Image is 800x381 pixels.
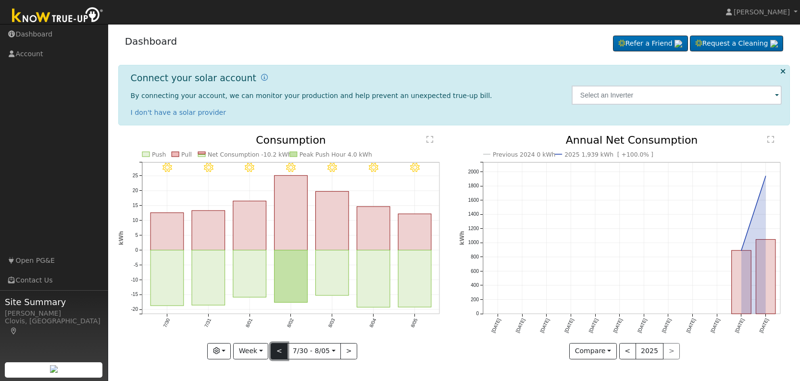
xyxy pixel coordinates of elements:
circle: onclick="" [764,174,768,178]
text: 800 [471,254,479,259]
span: [PERSON_NAME] [734,8,790,16]
text: 8/04 [368,318,377,329]
text: 7/31 [203,318,212,329]
span: By connecting your account, we can monitor your production and help prevent an unexpected true-up... [131,92,492,99]
text: 1000 [468,240,479,246]
rect: onclick="" [150,250,184,306]
text: [DATE] [515,318,526,333]
span: Site Summary [5,295,103,308]
a: Dashboard [125,36,177,47]
rect: onclick="" [274,176,307,250]
text: 1800 [468,184,479,189]
i: 8/01 - Clear [245,163,254,172]
i: 8/05 - Clear [410,163,420,172]
text: Previous 2024 0 kWh [493,151,556,158]
text: 600 [471,269,479,274]
i: 8/03 - Clear [327,163,337,172]
div: [PERSON_NAME] [5,308,103,319]
text: 400 [471,283,479,288]
text: -20 [131,307,138,312]
rect: onclick="" [233,201,266,250]
button: Compare [569,343,617,359]
text: 20 [132,188,138,193]
text: [DATE] [612,318,624,333]
text: [DATE] [539,318,550,333]
a: Refer a Friend [613,36,688,52]
button: < [271,343,287,359]
text: kWh [118,231,125,246]
text: [DATE] [661,318,672,333]
rect: onclick="" [150,213,184,250]
text: 1200 [468,226,479,231]
text: [DATE] [637,318,648,333]
text: [DATE] [759,318,770,333]
rect: onclick="" [732,251,751,314]
text: Annual Net Consumption [566,134,698,146]
text: 0 [135,247,138,253]
input: Select an Inverter [572,86,782,105]
text: -5 [134,262,138,268]
text: [DATE] [710,318,721,333]
text: Consumption [256,134,326,146]
rect: onclick="" [398,250,431,307]
rect: onclick="" [357,250,390,307]
text:  [767,135,774,143]
button: 7/30 - 8/05 [287,343,341,359]
text: 25 [132,173,138,178]
button: > [340,343,357,359]
text: 15 [132,203,138,208]
text: kWh [459,231,465,246]
text: 1600 [468,197,479,203]
button: < [619,343,636,359]
rect: onclick="" [315,250,349,295]
button: 2025 [636,343,664,359]
i: 8/02 - Clear [286,163,296,172]
text: Push [152,151,166,158]
text: [DATE] [490,318,501,333]
div: Clovis, [GEOGRAPHIC_DATA] [5,316,103,336]
rect: onclick="" [274,250,307,303]
img: retrieve [770,40,778,48]
text: 7/30 [162,318,171,329]
text: 8/01 [245,318,253,329]
img: retrieve [50,365,58,373]
text: Net Consumption -10.2 kWh [208,151,292,158]
text: -15 [131,292,138,297]
text: 5 [135,233,138,238]
text: 8/03 [327,318,336,329]
rect: onclick="" [315,192,349,250]
img: Know True-Up [7,5,108,27]
text: -10 [131,277,138,283]
text: Pull [181,151,192,158]
text: 8/05 [410,318,418,329]
text: 0 [476,311,479,317]
text: 200 [471,297,479,302]
img: retrieve [675,40,682,48]
a: Map [10,327,18,335]
text: Peak Push Hour 4.0 kWh [300,151,372,158]
rect: onclick="" [233,250,266,297]
i: 7/31 - Clear [203,163,213,172]
text: [DATE] [563,318,575,333]
text: [DATE] [686,318,697,333]
button: Week [233,343,268,359]
text: 1400 [468,212,479,217]
text: 8/02 [286,318,295,329]
text: [DATE] [588,318,599,333]
text: 2000 [468,169,479,174]
rect: onclick="" [192,250,225,306]
text: 10 [132,218,138,223]
rect: onclick="" [398,214,431,250]
i: 7/30 - Clear [162,163,172,172]
text: 2025 1,939 kWh [ +100.0% ] [564,151,653,158]
h1: Connect your solar account [131,73,256,84]
text:  [426,135,433,143]
rect: onclick="" [192,211,225,250]
rect: onclick="" [756,240,776,314]
rect: onclick="" [357,207,390,250]
text: [DATE] [734,318,745,333]
i: 8/04 - Clear [369,163,378,172]
a: I don't have a solar provider [131,109,226,116]
a: Request a Cleaning [690,36,783,52]
circle: onclick="" [739,249,743,253]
